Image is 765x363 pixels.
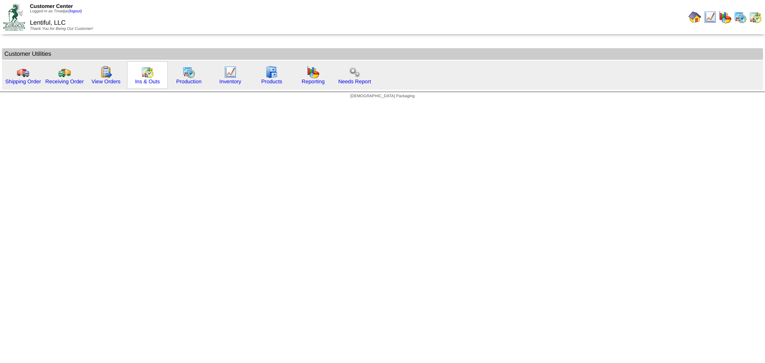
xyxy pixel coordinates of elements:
[135,78,160,84] a: Ins & Outs
[302,78,325,84] a: Reporting
[176,78,202,84] a: Production
[30,3,73,9] span: Customer Center
[17,66,29,78] img: truck.gif
[69,9,82,14] a: (logout)
[3,4,25,30] img: ZoRoCo_Logo(Green%26Foil)%20jpg.webp
[261,78,282,84] a: Products
[704,11,716,24] img: line_graph.gif
[5,78,41,84] a: Shipping Order
[30,9,82,14] span: Logged in as Tmadjar
[688,11,701,24] img: home.gif
[307,66,320,78] img: graph.gif
[265,66,278,78] img: cabinet.gif
[30,27,93,31] span: Thank You for Being Our Customer!
[348,66,361,78] img: workflow.png
[182,66,195,78] img: calendarprod.gif
[58,66,71,78] img: truck2.gif
[220,78,241,84] a: Inventory
[100,66,112,78] img: workorder.gif
[350,94,414,98] span: [DEMOGRAPHIC_DATA] Packaging
[30,20,66,26] span: Lentiful, LLC
[749,11,762,24] img: calendarinout.gif
[719,11,732,24] img: graph.gif
[734,11,747,24] img: calendarprod.gif
[338,78,371,84] a: Needs Report
[224,66,237,78] img: line_graph.gif
[141,66,154,78] img: calendarinout.gif
[45,78,84,84] a: Receiving Order
[2,48,763,60] td: Customer Utilities
[91,78,120,84] a: View Orders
